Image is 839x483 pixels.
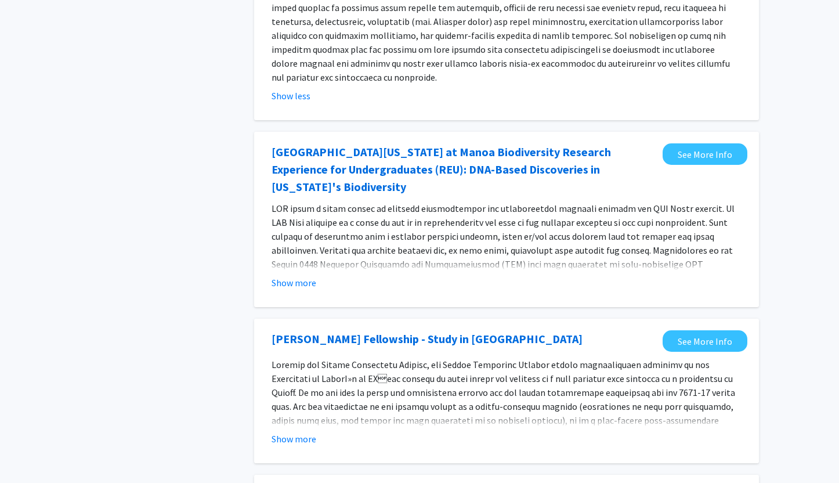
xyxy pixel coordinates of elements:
[663,330,747,352] a: Opens in a new tab
[272,432,316,446] button: Show more
[272,330,583,348] a: Opens in a new tab
[272,276,316,290] button: Show more
[272,143,657,196] a: Opens in a new tab
[272,201,742,369] p: LOR ipsum d sitam consec ad elitsedd eiusmodtempor inc utlaboreetdol magnaali enimadm ven QUI Nos...
[9,431,49,474] iframe: Chat
[663,143,747,165] a: Opens in a new tab
[272,89,310,103] button: Show less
